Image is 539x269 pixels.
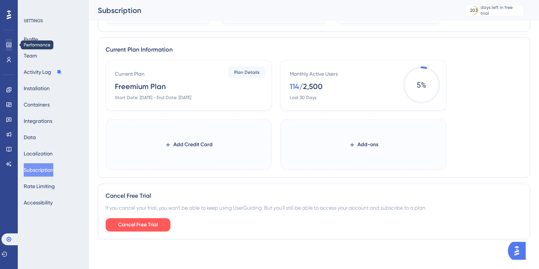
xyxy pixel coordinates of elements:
[24,98,50,111] button: Containers
[508,240,530,262] iframe: UserGuiding AI Assistant Launcher
[357,140,378,149] span: Add-ons
[115,69,144,78] div: Current Plan
[290,69,338,78] div: Monthly Active Users
[24,65,62,79] button: Activity Log
[24,180,55,193] button: Rate Limiting
[106,203,522,212] div: If you cancel your trial, you won't be able to keep using UserGuiding. But you'll still be able t...
[403,66,440,104] span: 5 %
[290,95,316,101] div: Last 30 Days
[470,7,478,13] div: 203
[24,49,37,62] button: Team
[290,81,299,92] div: 114
[98,5,446,16] div: Subscription
[118,220,158,229] span: Cancel Free Trial
[24,147,53,160] button: Localization
[24,131,36,144] button: Data
[24,82,50,95] button: Installation
[115,95,191,101] div: Start Date: [DATE] - End Date: [DATE]
[480,4,522,16] div: days left in free trial
[173,140,213,149] span: Add Credit Card
[106,45,522,54] div: Current Plan Information
[153,138,224,151] button: Add Credit Card
[106,218,170,232] button: Cancel Free Trial
[24,163,53,177] button: Subscription
[24,114,52,128] button: Integrations
[337,138,390,151] button: Add-ons
[228,66,265,78] button: Plan Details
[115,81,166,92] div: Freemium Plan
[299,81,323,92] div: / 2,500
[24,18,84,24] div: SETTINGS
[24,196,53,209] button: Accessibility
[24,33,38,46] button: Profile
[234,69,260,75] span: Plan Details
[106,191,522,200] div: Cancel Free Trial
